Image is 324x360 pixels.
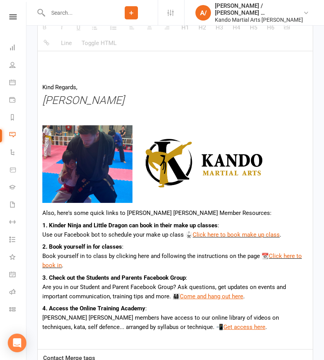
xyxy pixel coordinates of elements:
[42,274,186,281] b: 3. Check out the Students and Parents Facebook Group
[180,293,243,300] a: Come and hang out here
[9,162,27,179] a: Product Sales
[42,305,145,312] b: 4. Access the Online Training Academy
[9,92,27,109] a: Payments
[45,7,105,18] input: Search...
[9,301,27,319] a: Class kiosk mode
[9,249,27,267] a: What's New
[42,242,308,270] p: : Book yourself in to class by clicking here and following the instructions on the page 📆 .
[9,267,27,284] a: General attendance kiosk mode
[215,2,303,16] div: [PERSON_NAME] / [PERSON_NAME] [PERSON_NAME]
[9,74,27,92] a: Calendar
[42,83,308,92] p: Kind Regards,
[9,57,27,74] a: People
[223,324,265,331] a: Get access here
[8,334,26,352] div: Open Intercom Messenger
[42,208,308,218] p: Also, here's some quick links to [PERSON_NAME] [PERSON_NAME] Member Resources:
[42,243,122,250] b: 2. Book yourself in for classes
[193,231,280,238] a: Click here to book make up class
[42,221,308,239] p: : Use our Facebook bot to schedule your make up class 🥋 .
[9,284,27,301] a: Roll call kiosk mode
[195,5,211,21] div: A/
[215,16,303,23] div: Kando Martial Arts [PERSON_NAME]
[42,222,218,229] b: 1. Kinder Ninja and Little Dragon can book in their make up classes
[42,304,308,332] p: : [PERSON_NAME] [PERSON_NAME] members have access to our online library of videos on techniques, ...
[9,40,27,57] a: Dashboard
[42,94,124,107] i: [PERSON_NAME]
[42,273,308,301] p: : Are you in our Student and Parent Facebook Group? Ask questions, get updates on events and impo...
[9,109,27,127] a: Reports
